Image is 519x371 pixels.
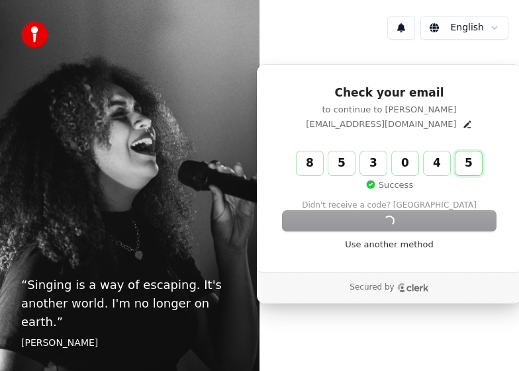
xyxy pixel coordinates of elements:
[21,276,238,331] p: “ Singing is a way of escaping. It's another world. I'm no longer on earth. ”
[283,85,496,101] h1: Check your email
[297,151,508,175] input: Enter verification code
[365,179,413,191] p: Success
[21,337,238,350] footer: [PERSON_NAME]
[397,283,429,292] a: Clerk logo
[21,21,48,48] img: youka
[350,282,394,293] p: Secured by
[306,118,456,130] p: [EMAIL_ADDRESS][DOMAIN_NAME]
[283,104,496,116] p: to continue to [PERSON_NAME]
[462,119,473,130] button: Edit
[345,239,434,251] a: Use another method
